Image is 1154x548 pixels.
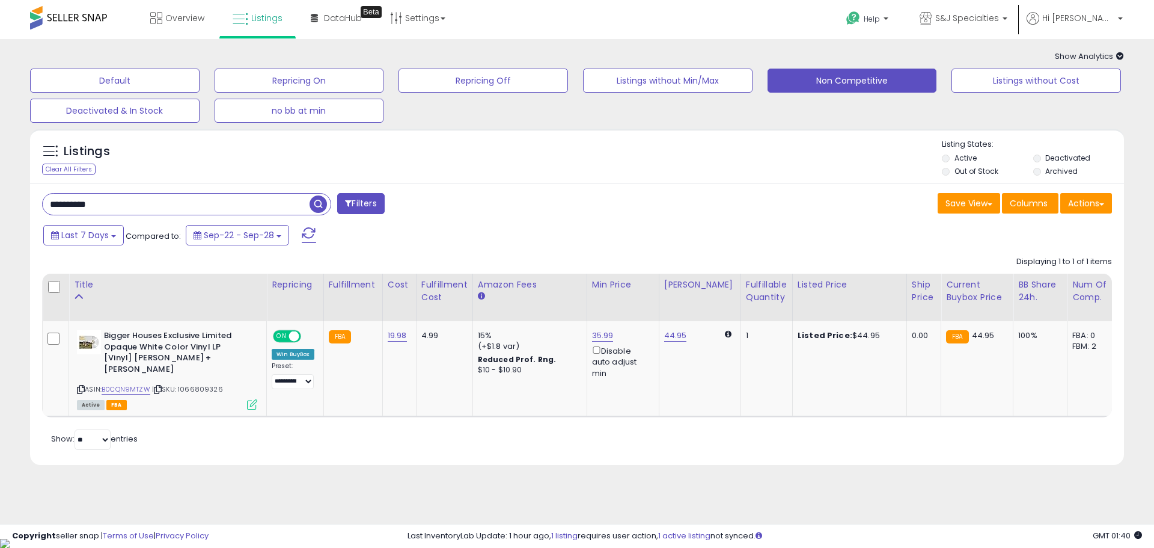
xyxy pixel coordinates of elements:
span: Columns [1010,197,1048,209]
div: Amazon Fees [478,279,582,291]
div: 100% [1018,330,1058,341]
h5: Listings [64,143,110,160]
b: Bigger Houses Exclusive Limited Opaque White Color Vinyl LP [Vinyl] [PERSON_NAME] + [PERSON_NAME] [104,330,250,378]
div: Current Buybox Price [946,279,1008,304]
button: Repricing On [215,69,384,93]
div: $44.95 [798,330,897,341]
div: Last InventoryLab Update: 1 hour ago, requires user action, not synced. [408,531,1142,542]
button: Actions [1060,193,1112,214]
small: FBA [329,330,351,343]
label: Archived [1045,166,1078,176]
small: Amazon Fees. [478,291,485,302]
button: Default [30,69,200,93]
span: Overview [165,12,204,24]
span: All listings currently available for purchase on Amazon [77,400,105,410]
button: Last 7 Days [43,225,124,245]
div: 15% [478,330,578,341]
button: Listings without Cost [951,69,1121,93]
div: 1 [746,330,783,341]
button: Sep-22 - Sep-28 [186,225,289,245]
a: 1 active listing [658,530,710,541]
span: Hi [PERSON_NAME] [1042,12,1114,24]
div: seller snap | | [12,531,209,542]
strong: Copyright [12,530,56,541]
button: Save View [938,193,1000,214]
a: B0CQN9MTZW [102,384,150,395]
span: Sep-22 - Sep-28 [204,229,274,241]
div: Fulfillable Quantity [746,279,787,304]
a: 1 listing [551,530,578,541]
img: 51ANuqqmPtL._SL40_.jpg [77,330,101,354]
a: Hi [PERSON_NAME] [1027,12,1123,39]
a: Terms of Use [103,530,154,541]
p: Listing States: [942,139,1123,150]
div: Listed Price [798,279,902,291]
div: $10 - $10.90 [478,365,578,375]
button: Listings without Min/Max [583,69,753,93]
span: 44.95 [972,330,995,341]
a: Privacy Policy [156,530,209,541]
span: S&J Specialties [935,12,999,24]
div: Ship Price [912,279,936,304]
span: Listings [251,12,282,24]
span: Help [864,14,880,24]
span: ON [274,331,289,342]
div: Displaying 1 to 1 of 1 items [1016,256,1112,268]
div: Clear All Filters [42,164,96,175]
button: no bb at min [215,99,384,123]
a: 35.99 [592,330,614,342]
div: ASIN: [77,330,257,408]
a: 19.98 [388,330,407,342]
small: FBA [946,330,968,343]
div: FBA: 0 [1072,330,1112,341]
button: Columns [1002,193,1058,214]
div: Fulfillment Cost [421,279,468,304]
div: Repricing [272,279,319,291]
span: Show: entries [51,433,138,445]
span: DataHub [324,12,362,24]
span: Compared to: [126,230,181,242]
span: OFF [299,331,319,342]
button: Filters [337,193,384,214]
button: Non Competitive [768,69,937,93]
div: Fulfillment [329,279,377,291]
label: Deactivated [1045,153,1090,163]
div: Num of Comp. [1072,279,1116,304]
div: (+$1.8 var) [478,341,578,352]
a: Help [837,2,900,39]
div: FBM: 2 [1072,341,1112,352]
button: Deactivated & In Stock [30,99,200,123]
div: Preset: [272,362,314,389]
a: 44.95 [664,330,687,342]
div: Tooltip anchor [361,6,382,18]
button: Repricing Off [398,69,568,93]
div: Win BuyBox [272,349,314,360]
span: 2025-10-8 01:40 GMT [1093,530,1142,541]
div: Disable auto adjust min [592,344,650,379]
i: Get Help [846,11,861,26]
div: Min Price [592,279,654,291]
label: Active [954,153,977,163]
b: Reduced Prof. Rng. [478,354,557,365]
div: [PERSON_NAME] [664,279,736,291]
div: Title [74,279,261,291]
label: Out of Stock [954,166,998,176]
span: Show Analytics [1055,51,1124,62]
div: BB Share 24h. [1018,279,1062,304]
span: Last 7 Days [61,229,109,241]
span: | SKU: 1066809326 [152,384,223,394]
span: FBA [106,400,127,410]
div: 0.00 [912,330,932,341]
div: Cost [388,279,411,291]
b: Listed Price: [798,330,852,341]
div: 4.99 [421,330,463,341]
